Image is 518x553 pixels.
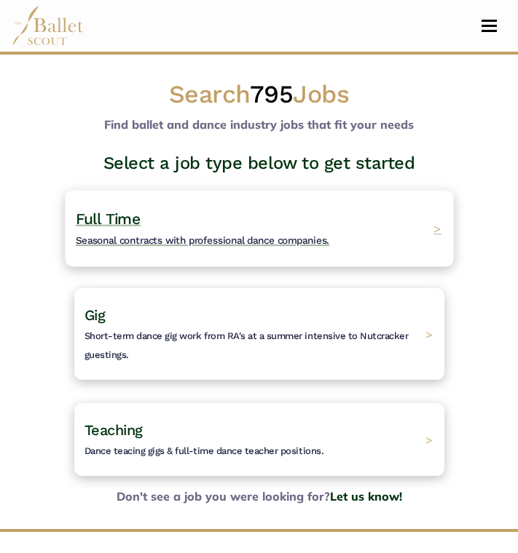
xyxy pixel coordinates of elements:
[433,220,442,236] span: >
[104,117,414,132] b: Find ballet and dance industry jobs that fit your needs
[250,79,294,108] span: 795
[76,234,329,246] span: Seasonal contracts with professional dance companies.
[63,488,456,506] b: Don't see a job you were looking for?
[85,421,143,439] span: Teaching
[74,78,444,110] h1: Search Jobs
[63,152,456,175] h3: Select a job type below to get started
[85,306,106,324] span: Gig
[76,209,141,227] span: Full Time
[425,432,433,447] span: >
[74,192,444,265] a: Full TimeSeasonal contracts with professional dance companies. >
[85,330,409,360] span: Short-term dance gig work from RA's at a summer intensive to Nutcracker guestings.
[74,288,444,380] a: GigShort-term dance gig work from RA's at a summer intensive to Nutcracker guestings. >
[74,403,444,476] a: TeachingDance teacing gigs & full-time dance teacher positions. >
[85,445,324,456] span: Dance teacing gigs & full-time dance teacher positions.
[330,489,402,504] a: Let us know!
[425,327,433,341] span: >
[472,19,506,33] button: Toggle navigation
